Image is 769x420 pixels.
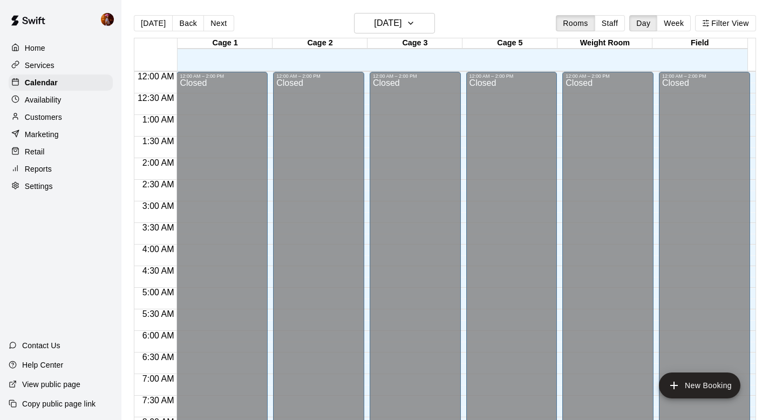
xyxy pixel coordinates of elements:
[273,38,368,49] div: Cage 2
[659,372,740,398] button: add
[25,94,62,105] p: Availability
[462,38,557,49] div: Cage 5
[25,77,58,88] p: Calendar
[9,57,113,73] a: Services
[140,331,177,340] span: 6:00 AM
[180,73,264,79] div: 12:00 AM – 2:00 PM
[595,15,625,31] button: Staff
[9,178,113,194] a: Settings
[9,109,113,125] a: Customers
[25,181,53,192] p: Settings
[140,158,177,167] span: 2:00 AM
[469,73,554,79] div: 12:00 AM – 2:00 PM
[135,93,177,103] span: 12:30 AM
[140,353,177,362] span: 6:30 AM
[373,73,458,79] div: 12:00 AM – 2:00 PM
[368,38,462,49] div: Cage 3
[9,144,113,160] a: Retail
[134,15,173,31] button: [DATE]
[25,129,59,140] p: Marketing
[140,115,177,124] span: 1:00 AM
[99,9,121,30] div: Kaitlyn Lim
[9,74,113,91] a: Calendar
[25,164,52,174] p: Reports
[22,398,96,409] p: Copy public page link
[101,13,114,26] img: Kaitlyn Lim
[140,201,177,211] span: 3:00 AM
[140,374,177,383] span: 7:00 AM
[566,73,650,79] div: 12:00 AM – 2:00 PM
[140,396,177,405] span: 7:30 AM
[140,245,177,254] span: 4:00 AM
[25,112,62,123] p: Customers
[9,126,113,143] a: Marketing
[140,180,177,189] span: 2:30 AM
[657,15,691,31] button: Week
[140,137,177,146] span: 1:30 AM
[172,15,204,31] button: Back
[178,38,273,49] div: Cage 1
[140,223,177,232] span: 3:30 AM
[140,288,177,297] span: 5:00 AM
[9,92,113,108] a: Availability
[25,60,55,71] p: Services
[9,161,113,177] a: Reports
[374,16,401,31] h6: [DATE]
[140,309,177,319] span: 5:30 AM
[354,13,435,33] button: [DATE]
[25,146,45,157] p: Retail
[22,360,63,370] p: Help Center
[135,72,177,81] span: 12:00 AM
[652,38,747,49] div: Field
[557,38,652,49] div: Weight Room
[629,15,657,31] button: Day
[9,40,113,56] a: Home
[22,379,80,390] p: View public page
[140,266,177,275] span: 4:30 AM
[203,15,234,31] button: Next
[556,15,595,31] button: Rooms
[276,73,361,79] div: 12:00 AM – 2:00 PM
[662,73,747,79] div: 12:00 AM – 2:00 PM
[695,15,756,31] button: Filter View
[25,43,45,53] p: Home
[22,340,60,351] p: Contact Us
